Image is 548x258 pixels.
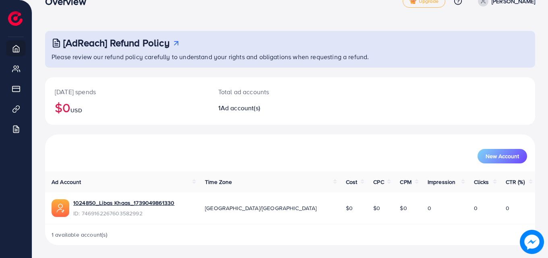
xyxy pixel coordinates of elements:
[55,87,199,97] p: [DATE] spends
[506,178,525,186] span: CTR (%)
[400,178,411,186] span: CPM
[506,204,509,212] span: 0
[63,37,170,49] h3: [AdReach] Refund Policy
[205,204,317,212] span: [GEOGRAPHIC_DATA]/[GEOGRAPHIC_DATA]
[52,52,530,62] p: Please review our refund policy carefully to understand your rights and obligations when requesti...
[474,204,478,212] span: 0
[428,178,456,186] span: Impression
[8,11,23,26] img: logo
[486,153,519,159] span: New Account
[73,199,174,207] a: 1024850_Libas Khaas_1739049861330
[218,104,321,112] h2: 1
[221,103,260,112] span: Ad account(s)
[373,204,380,212] span: $0
[73,209,174,217] span: ID: 7469162267603582992
[55,100,199,115] h2: $0
[52,178,81,186] span: Ad Account
[400,204,407,212] span: $0
[52,199,69,217] img: ic-ads-acc.e4c84228.svg
[478,149,527,163] button: New Account
[205,178,232,186] span: Time Zone
[52,231,108,239] span: 1 available account(s)
[520,230,544,254] img: image
[346,204,353,212] span: $0
[428,204,431,212] span: 0
[474,178,489,186] span: Clicks
[373,178,384,186] span: CPC
[218,87,321,97] p: Total ad accounts
[346,178,358,186] span: Cost
[70,106,82,114] span: USD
